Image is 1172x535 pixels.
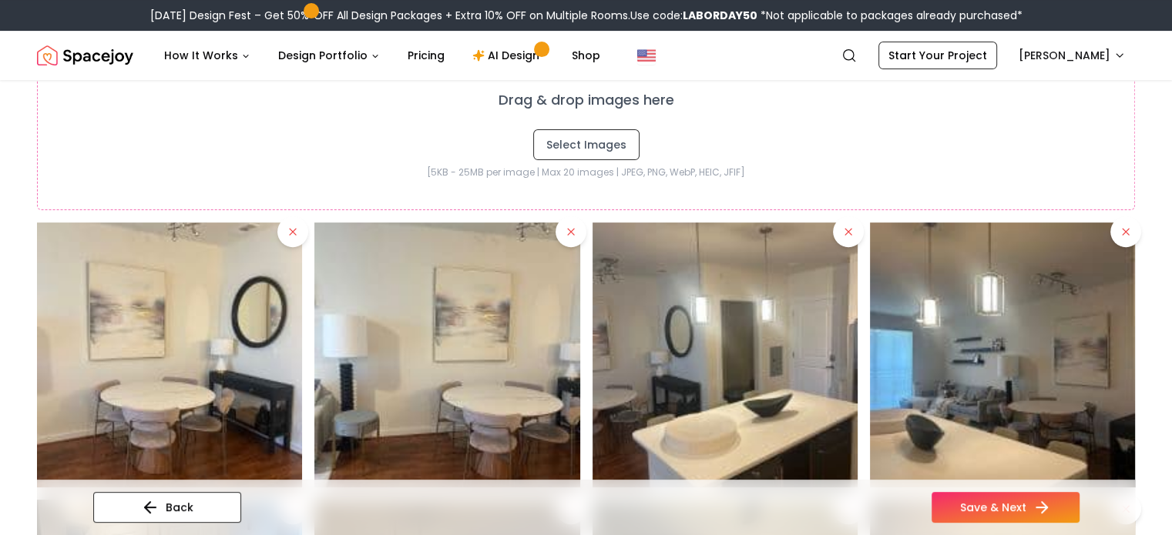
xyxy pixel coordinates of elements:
p: [5KB - 25MB per image | Max 20 images | JPEG, PNG, WebP, HEIC, JFIF] [69,166,1103,179]
button: Save & Next [932,492,1080,523]
img: Uploaded [314,222,579,487]
img: Spacejoy Logo [37,40,133,71]
span: *Not applicable to packages already purchased* [757,8,1023,23]
a: Pricing [395,40,457,71]
a: Start Your Project [878,42,997,69]
p: Drag & drop images here [499,89,674,111]
img: Uploaded [593,222,858,487]
span: Use code: [630,8,757,23]
img: Uploaded [37,222,302,487]
button: Design Portfolio [266,40,392,71]
img: United States [637,46,656,65]
button: Select Images [533,129,640,160]
button: [PERSON_NAME] [1009,42,1135,69]
nav: Global [37,31,1135,80]
nav: Main [152,40,613,71]
button: Back [93,492,241,523]
b: LABORDAY50 [683,8,757,23]
a: AI Design [460,40,556,71]
div: [DATE] Design Fest – Get 50% OFF All Design Packages + Extra 10% OFF on Multiple Rooms. [150,8,1023,23]
img: Uploaded [870,222,1135,487]
button: How It Works [152,40,263,71]
a: Spacejoy [37,40,133,71]
a: Shop [559,40,613,71]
